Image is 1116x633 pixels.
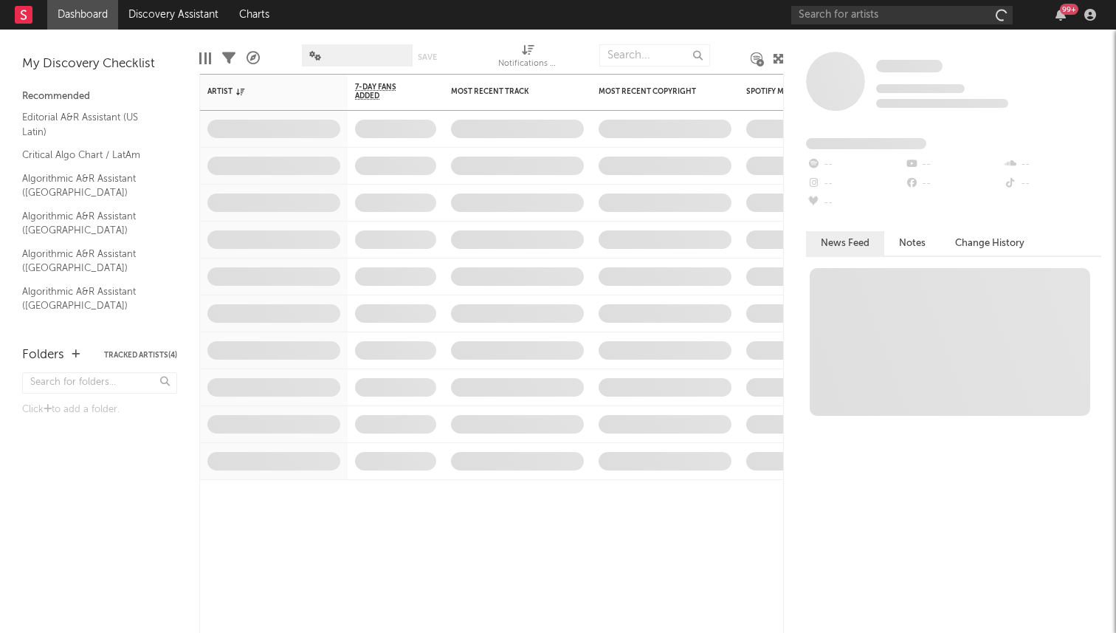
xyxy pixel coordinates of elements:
div: My Discovery Checklist [22,55,177,73]
div: Filters [222,37,235,80]
span: 0 fans last week [876,99,1008,108]
a: Some Artist [876,59,943,74]
button: 99+ [1055,9,1066,21]
input: Search... [599,44,710,66]
div: -- [806,194,904,213]
span: Some Artist [876,60,943,72]
div: Most Recent Track [451,87,562,96]
div: Most Recent Copyright [599,87,709,96]
div: Edit Columns [199,37,211,80]
input: Search for folders... [22,372,177,394]
span: Tracking Since: [DATE] [876,84,965,93]
span: Fans Added by Platform [806,138,926,149]
div: -- [806,174,904,194]
button: Tracked Artists(4) [104,352,177,359]
a: Critical Algo Chart / LatAm [22,147,162,163]
a: Algorithmic A&R Assistant ([GEOGRAPHIC_DATA]) [22,284,162,314]
div: Click to add a folder. [22,401,177,419]
div: Notifications (Artist) [498,55,557,73]
div: -- [1003,174,1101,194]
div: 99 + [1060,4,1078,15]
a: Algorithmic A&R Assistant ([GEOGRAPHIC_DATA]) [22,171,162,201]
a: Algorithmic A&R Assistant ([GEOGRAPHIC_DATA]) [22,246,162,276]
div: -- [904,155,1002,174]
button: News Feed [806,231,884,256]
div: Recommended [22,88,177,106]
div: -- [1003,155,1101,174]
div: -- [904,174,1002,194]
span: 7-Day Fans Added [355,83,414,100]
button: Change History [940,231,1039,256]
div: -- [806,155,904,174]
button: Save [418,53,437,61]
div: Notifications (Artist) [498,37,557,80]
a: Algorithmic A&R Assistant ([GEOGRAPHIC_DATA]) [22,208,162,239]
div: Folders [22,346,64,364]
a: Editorial A&R Assistant (US Latin) [22,109,162,140]
div: Spotify Monthly Listeners [746,87,857,96]
button: Notes [884,231,940,256]
div: Artist [207,87,318,96]
input: Search for artists [791,6,1013,24]
div: A&R Pipeline [247,37,260,80]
